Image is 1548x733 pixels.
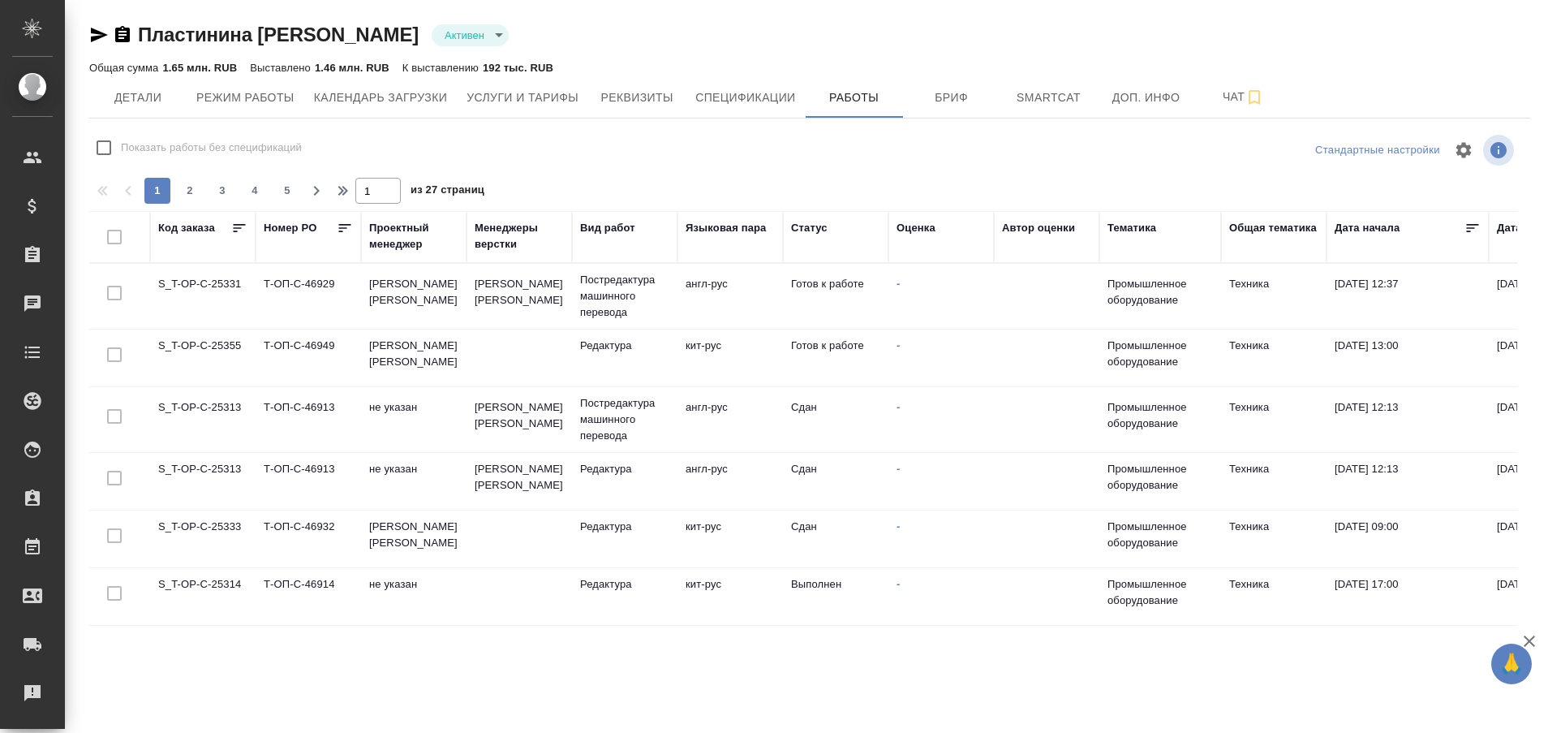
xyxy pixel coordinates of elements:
div: Общая тематика [1229,220,1317,236]
p: Постредактура машинного перевода [580,395,669,444]
div: Тематика [1107,220,1156,236]
td: Техника [1221,626,1327,683]
div: Оценка [897,220,935,236]
td: Техника [1221,330,1327,386]
td: [DATE] 12:13 [1327,453,1489,510]
div: Автор оценки [1002,220,1075,236]
div: split button [1311,138,1444,163]
td: кит-рус [677,330,783,386]
td: S_T-OP-C-25313 [150,453,256,510]
td: [DATE] 09:00 [1327,511,1489,567]
a: - [897,278,900,290]
td: Сдан [783,511,888,567]
p: К выставлению [402,62,483,74]
p: 1.65 млн. RUB [162,62,237,74]
td: S_T-OP-C-25314 [150,568,256,625]
button: 4 [242,178,268,204]
td: англ-рус [677,453,783,510]
td: [PERSON_NAME] [PERSON_NAME] [467,391,572,448]
td: [DATE] 12:37 [1327,268,1489,325]
p: Промышленное оборудование [1107,276,1213,308]
td: S_T-OP-C-25311 [150,626,256,683]
td: [DATE] 13:00 [1327,330,1489,386]
td: кит-рус [677,511,783,567]
div: Проектный менеджер [369,220,458,252]
button: 2 [177,178,203,204]
td: [DATE] 17:00 [1327,626,1489,683]
td: не указан [361,626,467,683]
td: S_T-OP-C-25331 [150,268,256,325]
td: Готов к работе [783,268,888,325]
button: Активен [440,28,489,42]
div: Активен [432,24,509,46]
span: 🙏 [1498,647,1525,681]
p: Промышленное оборудование [1107,338,1213,370]
span: Чат [1205,87,1283,107]
span: 3 [209,183,235,199]
span: Детали [99,88,177,108]
td: Техника [1221,511,1327,567]
p: 1.46 млн. RUB [315,62,389,74]
span: Доп. инфо [1107,88,1185,108]
td: [PERSON_NAME] [PERSON_NAME] [361,330,467,386]
p: Выставлено [250,62,315,74]
td: Т-ОП-С-46913 [256,453,361,510]
span: Smartcat [1010,88,1088,108]
span: 2 [177,183,203,199]
p: Промышленное оборудование [1107,519,1213,551]
span: Спецификации [695,88,795,108]
p: Редактура [580,338,669,354]
td: Выполнен [783,568,888,625]
button: 5 [274,178,300,204]
td: Выполнен [783,626,888,683]
a: - [897,578,900,590]
td: Техника [1221,391,1327,448]
span: Работы [815,88,893,108]
p: Промышленное оборудование [1107,399,1213,432]
td: не указан [361,391,467,448]
span: Настроить таблицу [1444,131,1483,170]
p: Редактура [580,519,669,535]
td: Готов к работе [783,330,888,386]
td: Т-ОП-С-46929 [256,268,361,325]
td: S_T-OP-C-25313 [150,391,256,448]
td: Техника [1221,568,1327,625]
a: - [897,401,900,413]
p: Промышленное оборудование [1107,576,1213,609]
span: Услуги и тарифы [467,88,578,108]
span: Посмотреть информацию [1483,135,1517,166]
div: Менеджеры верстки [475,220,564,252]
span: из 27 страниц [411,180,484,204]
td: Сдан [783,391,888,448]
td: Т-ОП-С-46911 [256,626,361,683]
td: [PERSON_NAME] [PERSON_NAME] [361,268,467,325]
p: 192 тыс. RUB [483,62,553,74]
div: Вид работ [580,220,635,236]
td: англ-рус [677,391,783,448]
td: [PERSON_NAME] [PERSON_NAME] [467,268,572,325]
div: Код заказа [158,220,215,236]
td: Т-ОП-С-46914 [256,568,361,625]
td: не указан [361,453,467,510]
a: Пластинина [PERSON_NAME] [138,24,419,45]
span: Реквизиты [598,88,676,108]
span: Календарь загрузки [314,88,448,108]
span: 4 [242,183,268,199]
p: Промышленное оборудование [1107,461,1213,494]
span: Бриф [913,88,991,108]
td: кит-рус [677,568,783,625]
svg: Подписаться [1245,88,1264,107]
td: Сдан [783,453,888,510]
td: [PERSON_NAME] [PERSON_NAME] [361,511,467,567]
td: Т-ОП-С-46949 [256,330,361,386]
td: англ-рус [677,268,783,325]
button: 🙏 [1491,644,1532,684]
td: [DATE] 17:00 [1327,568,1489,625]
span: Режим работы [196,88,295,108]
div: Языковая пара [686,220,767,236]
p: Постредактура машинного перевода [580,272,669,321]
td: Т-ОП-С-46932 [256,511,361,567]
p: Редактура [580,576,669,593]
span: Показать работы без спецификаций [121,140,302,156]
td: Т-ОП-С-46913 [256,391,361,448]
